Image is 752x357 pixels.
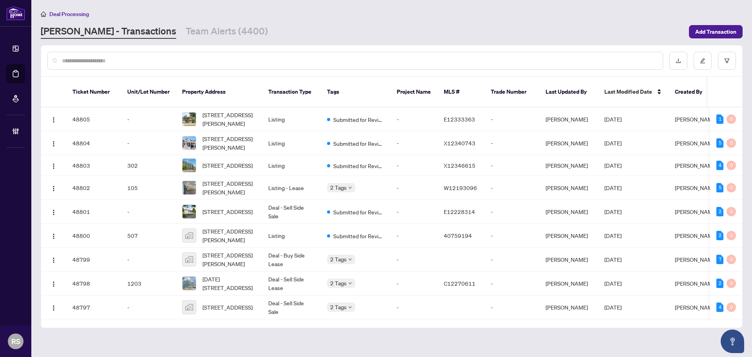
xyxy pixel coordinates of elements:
[66,176,121,200] td: 48802
[390,295,437,319] td: -
[539,176,598,200] td: [PERSON_NAME]
[47,253,60,266] button: Logo
[47,229,60,242] button: Logo
[51,257,57,263] img: Logo
[604,304,622,311] span: [DATE]
[333,161,384,170] span: Submitted for Review
[333,139,384,148] span: Submitted for Review
[186,25,268,39] a: Team Alerts (4400)
[700,58,705,63] span: edit
[390,107,437,131] td: -
[202,275,256,292] span: [DATE][STREET_ADDRESS]
[66,295,121,319] td: 48797
[202,161,253,170] span: [STREET_ADDRESS]
[724,58,730,63] span: filter
[727,303,736,312] div: 0
[202,227,256,244] span: [STREET_ADDRESS][PERSON_NAME]
[484,77,539,107] th: Trade Number
[47,137,60,149] button: Logo
[390,155,437,176] td: -
[484,131,539,155] td: -
[675,140,717,147] span: [PERSON_NAME]
[716,207,723,216] div: 2
[727,207,736,216] div: 0
[539,131,598,155] td: [PERSON_NAME]
[321,77,390,107] th: Tags
[202,251,256,268] span: [STREET_ADDRESS][PERSON_NAME]
[539,272,598,295] td: [PERSON_NAME]
[11,336,20,347] span: RS
[183,253,196,266] img: thumbnail-img
[604,116,622,123] span: [DATE]
[47,301,60,314] button: Logo
[183,181,196,194] img: thumbnail-img
[262,295,321,319] td: Deal - Sell Side Sale
[47,159,60,172] button: Logo
[6,6,25,20] img: logo
[333,208,384,216] span: Submitted for Review
[675,116,717,123] span: [PERSON_NAME]
[183,205,196,218] img: thumbnail-img
[716,114,723,124] div: 1
[669,52,687,70] button: download
[444,116,475,123] span: E12333363
[66,131,121,155] td: 48804
[437,77,484,107] th: MLS #
[47,205,60,218] button: Logo
[49,11,89,18] span: Deal Processing
[66,272,121,295] td: 48798
[727,183,736,192] div: 0
[675,232,717,239] span: [PERSON_NAME]
[675,162,717,169] span: [PERSON_NAME]
[262,176,321,200] td: Listing - Lease
[390,131,437,155] td: -
[262,107,321,131] td: Listing
[604,232,622,239] span: [DATE]
[121,200,176,224] td: -
[716,161,723,170] div: 4
[716,183,723,192] div: 5
[444,208,475,215] span: E12228314
[51,163,57,169] img: Logo
[669,77,716,107] th: Created By
[539,155,598,176] td: [PERSON_NAME]
[484,248,539,272] td: -
[202,303,253,312] span: [STREET_ADDRESS]
[716,279,723,288] div: 2
[390,200,437,224] td: -
[539,77,598,107] th: Last Updated By
[121,224,176,248] td: 507
[41,25,176,39] a: [PERSON_NAME] - Transactions
[484,155,539,176] td: -
[348,186,352,190] span: down
[121,295,176,319] td: -
[675,304,717,311] span: [PERSON_NAME]
[484,176,539,200] td: -
[444,184,477,191] span: W12193096
[262,272,321,295] td: Deal - Sell Side Lease
[121,248,176,272] td: -
[330,255,347,264] span: 2 Tags
[718,52,736,70] button: filter
[51,305,57,311] img: Logo
[484,107,539,131] td: -
[598,77,669,107] th: Last Modified Date
[484,200,539,224] td: -
[721,330,744,353] button: Open asap
[183,136,196,150] img: thumbnail-img
[539,224,598,248] td: [PERSON_NAME]
[539,200,598,224] td: [PERSON_NAME]
[444,140,475,147] span: X12340743
[66,224,121,248] td: 48800
[675,208,717,215] span: [PERSON_NAME]
[262,155,321,176] td: Listing
[330,279,347,288] span: 2 Tags
[51,141,57,147] img: Logo
[689,25,743,38] button: Add Transaction
[390,176,437,200] td: -
[444,162,475,169] span: X12346615
[262,224,321,248] td: Listing
[183,277,196,290] img: thumbnail-img
[121,107,176,131] td: -
[484,295,539,319] td: -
